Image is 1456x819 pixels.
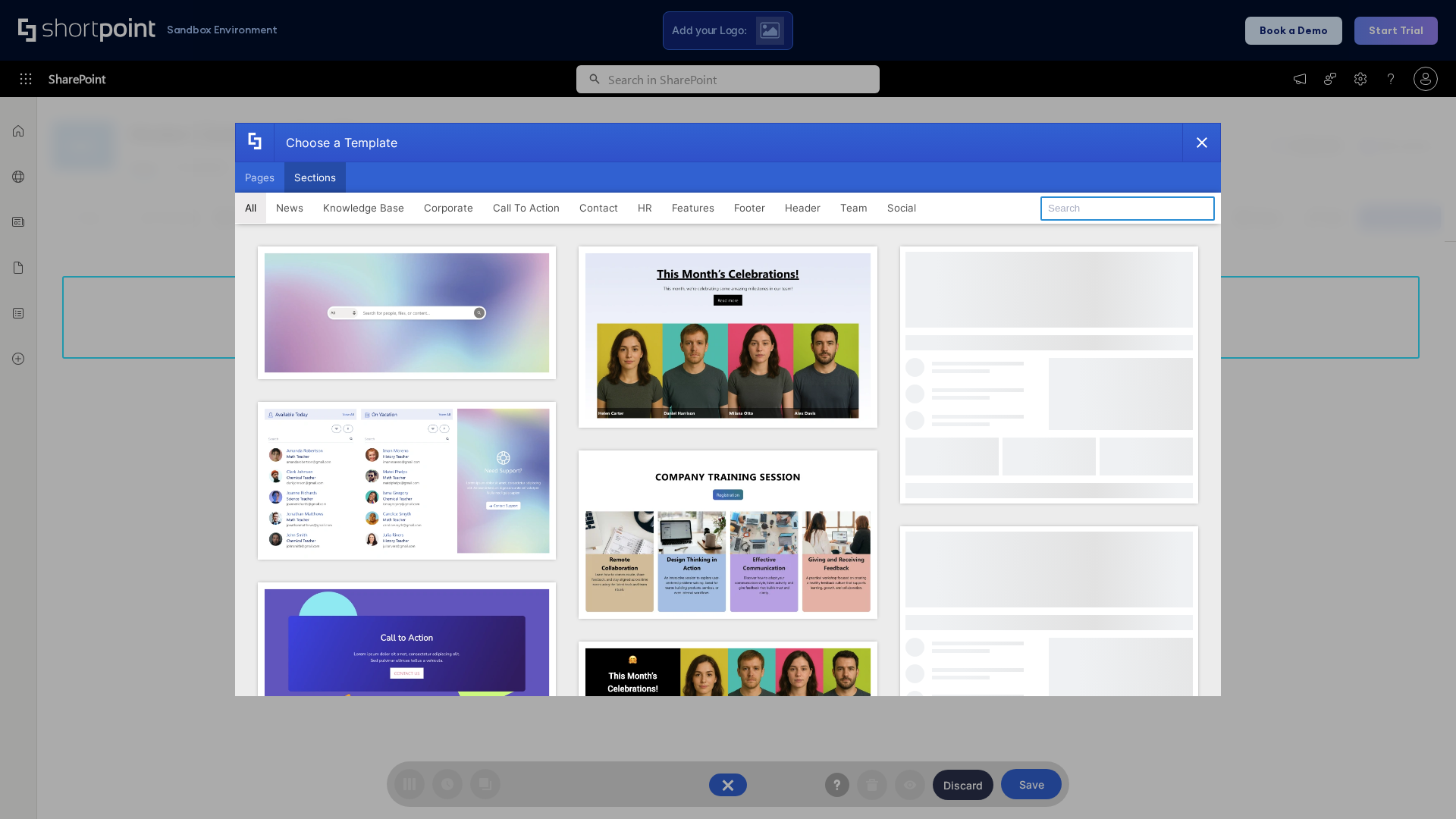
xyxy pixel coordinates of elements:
button: Team [830,193,877,223]
div: Choose a Template [274,124,397,162]
button: News [266,193,313,223]
button: HR [628,193,662,223]
button: Footer [724,193,775,223]
iframe: Chat Widget [1380,746,1456,819]
button: Call To Action [483,193,570,223]
div: template selector [235,123,1221,696]
button: Social [877,193,926,223]
button: Header [775,193,830,223]
button: Corporate [414,193,483,223]
input: Search [1040,196,1215,221]
button: Features [662,193,724,223]
button: Knowledge Base [313,193,414,223]
button: Contact [570,193,628,223]
button: All [235,193,266,223]
button: Sections [284,162,346,193]
button: Pages [235,162,284,193]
